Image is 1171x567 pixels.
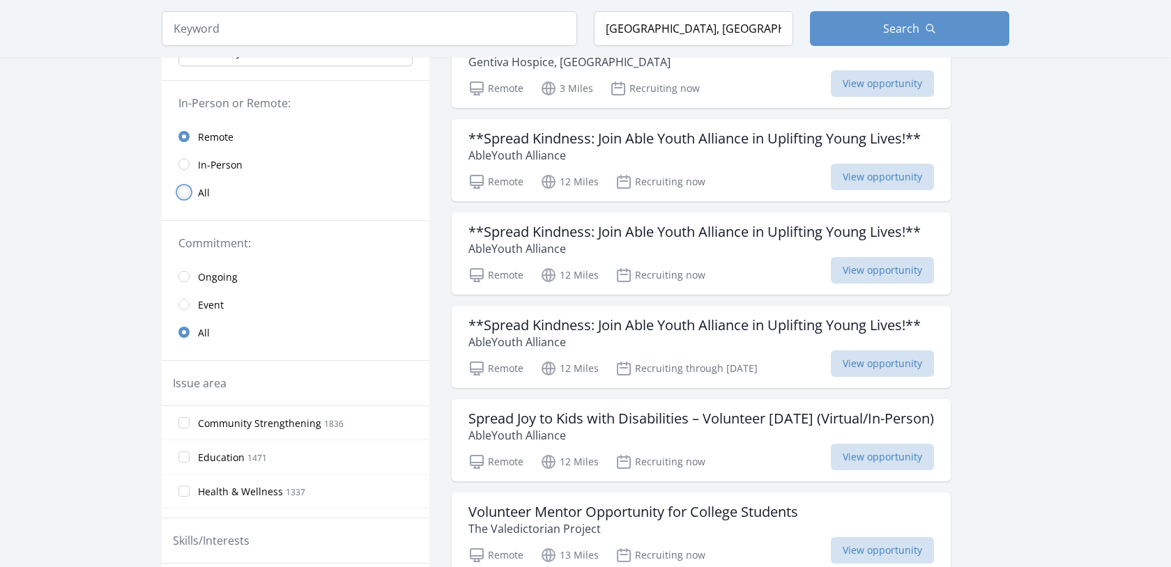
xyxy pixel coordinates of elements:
[615,173,705,190] p: Recruiting now
[883,20,919,37] span: Search
[468,317,921,334] h3: **Spread Kindness: Join Able Youth Alliance in Uplifting Young Lives!**
[831,257,934,283] span: View opportunity
[468,173,523,190] p: Remote
[615,267,705,283] p: Recruiting now
[286,486,305,498] span: 1337
[810,11,1009,46] button: Search
[831,350,934,377] span: View opportunity
[468,224,921,240] h3: **Spread Kindness: Join Able Youth Alliance in Uplifting Young Lives!**
[468,147,921,164] p: AbleYouth Alliance
[831,164,934,190] span: View opportunity
[831,70,934,97] span: View opportunity
[468,334,921,350] p: AbleYouth Alliance
[198,298,224,312] span: Event
[615,453,705,470] p: Recruiting now
[324,418,344,430] span: 1836
[198,485,283,499] span: Health & Wellness
[468,427,934,444] p: AbleYouth Alliance
[615,547,705,564] p: Recruiting now
[540,547,599,564] p: 13 Miles
[162,178,429,206] a: All
[468,240,921,257] p: AbleYouth Alliance
[452,306,951,388] a: **Spread Kindness: Join Able Youth Alliance in Uplifting Young Lives!** AbleYouth Alliance Remote...
[198,186,210,200] span: All
[468,453,523,470] p: Remote
[831,537,934,564] span: View opportunity
[198,158,243,172] span: In-Person
[178,417,190,428] input: Community Strengthening 1836
[468,80,523,97] p: Remote
[468,130,921,147] h3: **Spread Kindness: Join Able Youth Alliance in Uplifting Young Lives!**
[178,235,413,251] legend: Commitment:
[468,360,523,377] p: Remote
[178,95,413,111] legend: In-Person or Remote:
[615,360,758,377] p: Recruiting through [DATE]
[540,173,599,190] p: 12 Miles
[594,11,793,46] input: Location
[247,452,267,464] span: 1471
[198,270,238,284] span: Ongoing
[540,267,599,283] p: 12 Miles
[468,410,934,427] h3: Spread Joy to Kids with Disabilities – Volunteer [DATE] (Virtual/In-Person)
[198,326,210,340] span: All
[198,451,245,465] span: Education
[540,360,599,377] p: 12 Miles
[610,80,700,97] p: Recruiting now
[468,504,798,520] h3: Volunteer Mentor Opportunity for College Students
[540,453,599,470] p: 12 Miles
[468,547,523,564] p: Remote
[468,267,523,283] p: Remote
[452,399,951,481] a: Spread Joy to Kids with Disabilities – Volunteer [DATE] (Virtual/In-Person) AbleYouth Alliance Re...
[198,417,321,430] span: Community Strengthening
[173,532,250,549] legend: Skills/Interests
[162,150,429,178] a: In-Person
[162,123,429,150] a: Remote
[452,212,951,295] a: **Spread Kindness: Join Able Youth Alliance in Uplifting Young Lives!** AbleYouth Alliance Remote...
[162,263,429,290] a: Ongoing
[178,486,190,497] input: Health & Wellness 1337
[162,11,577,46] input: Keyword
[162,290,429,318] a: Event
[452,26,951,108] a: Patient Care Volunteer Gentiva Hospice, [GEOGRAPHIC_DATA] Remote 3 Miles Recruiting now View oppo...
[468,520,798,537] p: The Valedictorian Project
[831,444,934,470] span: View opportunity
[468,54,671,70] p: Gentiva Hospice, [GEOGRAPHIC_DATA]
[178,451,190,463] input: Education 1471
[452,119,951,201] a: **Spread Kindness: Join Able Youth Alliance in Uplifting Young Lives!** AbleYouth Alliance Remote...
[198,130,234,144] span: Remote
[173,375,227,391] legend: Issue area
[540,80,593,97] p: 3 Miles
[162,318,429,346] a: All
